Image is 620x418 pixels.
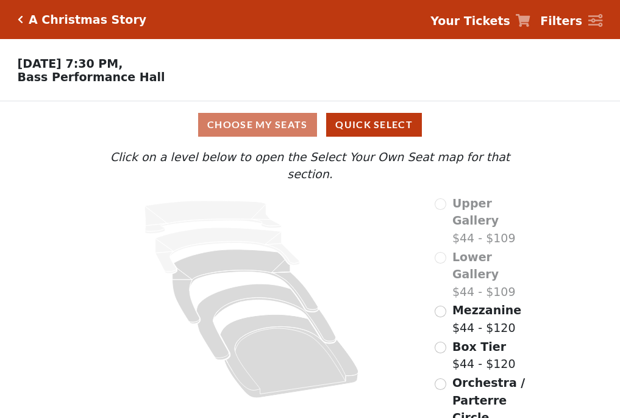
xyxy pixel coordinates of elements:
[452,340,506,353] span: Box Tier
[452,338,516,373] label: $44 - $120
[430,14,510,27] strong: Your Tickets
[430,12,530,30] a: Your Tickets
[86,148,533,183] p: Click on a level below to open the Select Your Own Seat map for that section.
[18,15,23,24] a: Click here to go back to filters
[29,13,146,27] h5: A Christmas Story
[540,14,582,27] strong: Filters
[452,196,499,228] span: Upper Gallery
[221,314,359,398] path: Orchestra / Parterre Circle - Seats Available: 203
[540,12,602,30] a: Filters
[452,248,534,301] label: $44 - $109
[155,228,300,273] path: Lower Gallery - Seats Available: 0
[452,301,521,336] label: $44 - $120
[452,250,499,281] span: Lower Gallery
[326,113,422,137] button: Quick Select
[452,195,534,247] label: $44 - $109
[145,201,282,234] path: Upper Gallery - Seats Available: 0
[452,303,521,317] span: Mezzanine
